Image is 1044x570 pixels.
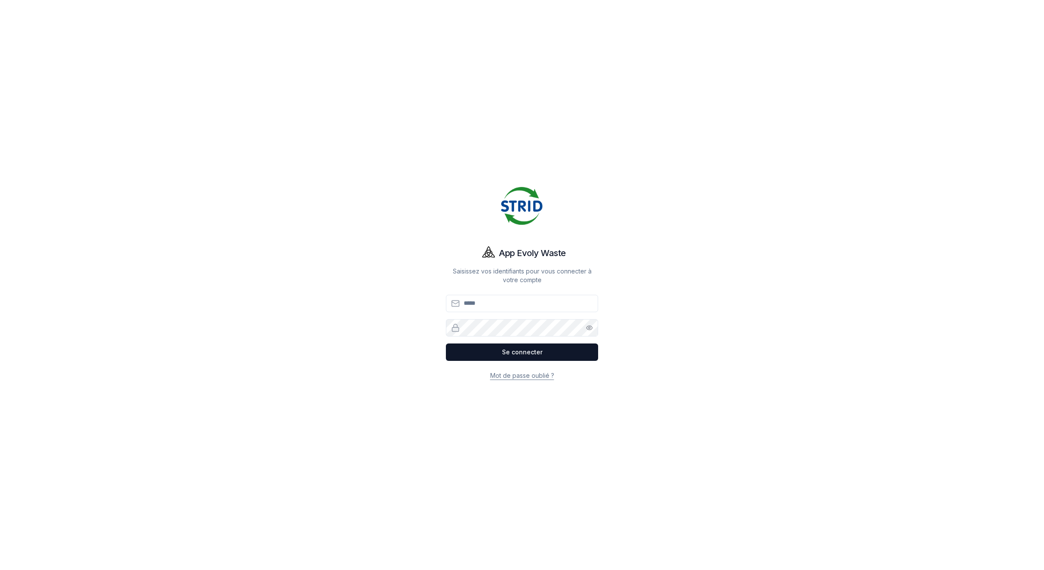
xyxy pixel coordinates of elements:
[478,243,499,263] img: Evoly Logo
[446,343,598,361] button: Se connecter
[501,185,543,227] img: Strid Logo
[499,247,566,259] h1: App Evoly Waste
[446,267,598,284] p: Saisissez vos identifiants pour vous connecter à votre compte
[490,372,554,379] a: Mot de passe oublié ?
